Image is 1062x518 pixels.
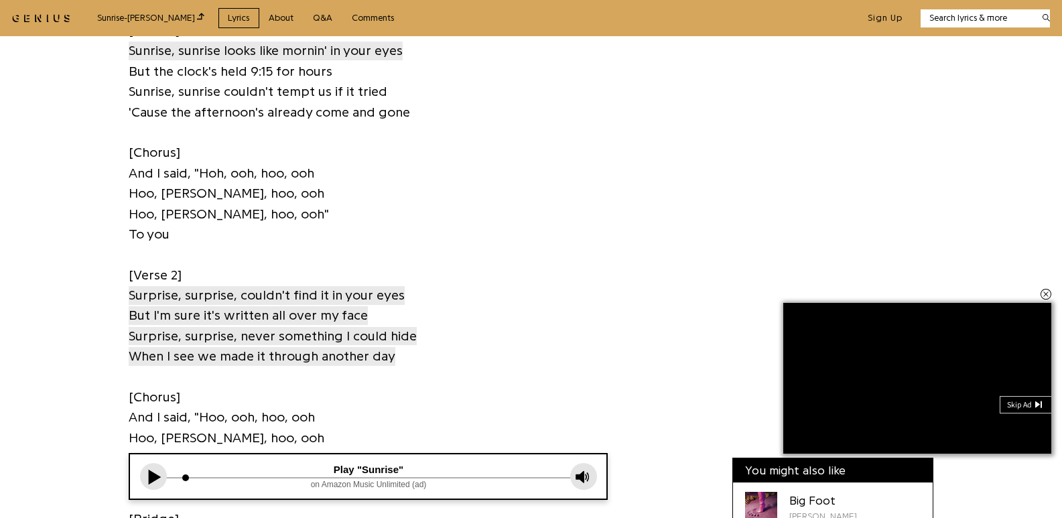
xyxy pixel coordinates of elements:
[259,8,304,29] a: About
[868,12,903,24] button: Sign Up
[789,492,857,510] div: Big Foot
[1007,401,1035,410] div: Skip Ad
[218,8,259,29] a: Lyrics
[921,11,1034,25] input: Search lyrics & more
[129,40,403,61] a: Sunrise, sunrise looks like mornin' in your eyes
[129,286,417,366] span: Surprise, surprise, couldn't find it in your eyes But I'm sure it's written all over my face Surp...
[130,454,607,499] iframe: Tonefuse player
[342,8,404,29] a: Comments
[732,44,933,446] iframe: Advertisement
[129,285,417,367] a: Surprise, surprise, couldn't find it in your eyesBut I'm sure it's written all over my faceSurpri...
[97,11,204,25] div: Sunrise - [PERSON_NAME]
[129,42,403,60] span: Sunrise, sunrise looks like mornin' in your eyes
[304,8,342,29] a: Q&A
